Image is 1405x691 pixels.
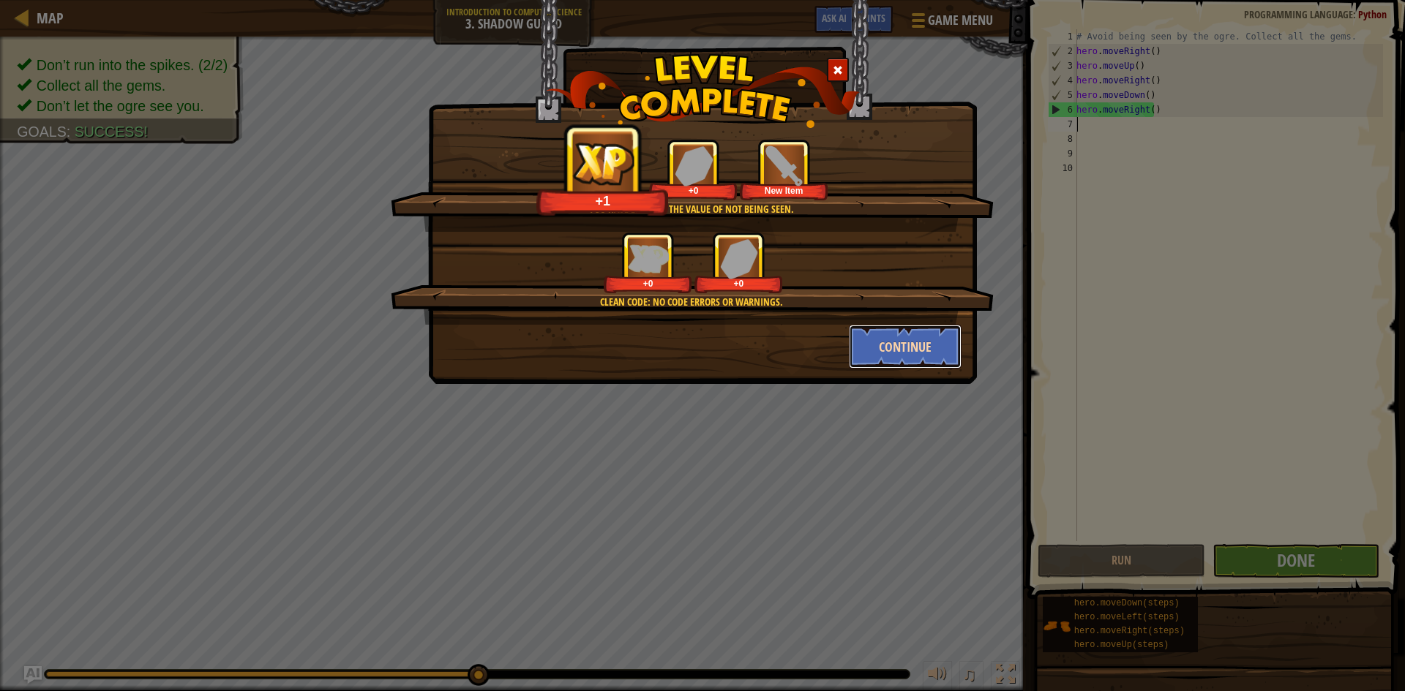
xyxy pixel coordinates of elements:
[675,146,713,186] img: reward_icon_gems.png
[460,295,922,309] div: Clean code: no code errors or warnings.
[720,238,758,279] img: reward_icon_gems.png
[743,185,825,196] div: New Item
[573,142,634,185] img: reward_icon_xp.png
[541,192,665,209] div: +1
[764,146,804,186] img: portrait.png
[460,202,922,216] div: You have learned the value of not being seen.
[652,185,735,196] div: +0
[697,278,780,289] div: +0
[607,278,689,289] div: +0
[628,244,669,273] img: reward_icon_xp.png
[849,325,962,369] button: Continue
[546,54,860,128] img: level_complete.png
